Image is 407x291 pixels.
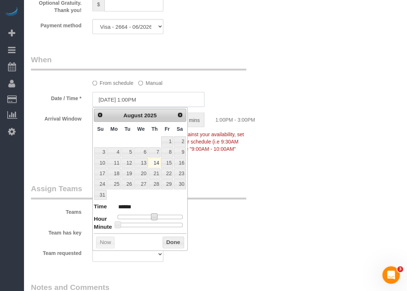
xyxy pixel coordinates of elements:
[148,158,160,168] a: 14
[144,112,156,118] span: 2025
[124,126,130,132] span: Tuesday
[174,180,186,189] a: 30
[134,158,148,168] a: 13
[94,169,107,178] a: 17
[148,148,160,157] a: 7
[174,137,186,146] a: 2
[134,169,148,178] a: 20
[138,77,162,87] label: Manual
[94,190,107,200] a: 31
[94,223,112,232] dt: Minute
[121,158,133,168] a: 12
[148,180,160,189] a: 28
[151,126,157,132] span: Thursday
[92,92,204,107] input: MM/DD/YYYY HH:MM
[97,112,103,118] span: Prev
[94,148,107,157] a: 3
[25,19,87,29] label: Payment method
[107,148,121,157] a: 4
[94,215,107,224] dt: Hour
[165,126,170,132] span: Friday
[174,169,186,178] a: 23
[177,112,183,118] span: Next
[96,237,115,248] button: Now
[95,110,105,120] a: Prev
[138,81,143,86] input: Manual
[94,158,107,168] a: 10
[161,148,173,157] a: 8
[94,202,107,212] dt: Time
[161,169,173,178] a: 22
[25,92,87,102] label: Date / Time *
[107,158,121,168] a: 11
[92,131,244,159] span: To make this booking count against your availability, set the Arrival Window to match a spot on y...
[210,113,271,123] div: 1:00PM - 3:00PM
[382,266,400,284] iframe: Intercom live chat
[161,137,173,146] a: 1
[137,126,145,132] span: Wednesday
[148,169,160,178] a: 21
[92,77,133,87] label: From schedule
[4,7,19,17] img: Automaid Logo
[107,169,121,178] a: 18
[94,180,107,189] a: 24
[174,148,186,157] a: 9
[134,148,148,157] a: 6
[25,247,87,257] label: Team requested
[174,158,186,168] a: 16
[175,110,185,120] a: Next
[184,113,204,127] span: mins
[107,180,121,189] a: 25
[163,237,184,248] button: Done
[111,126,118,132] span: Monday
[177,126,183,132] span: Saturday
[121,180,133,189] a: 26
[121,148,133,157] a: 5
[97,126,104,132] span: Sunday
[134,180,148,189] a: 27
[121,169,133,178] a: 19
[397,266,403,272] span: 3
[25,206,87,216] label: Teams
[25,227,87,236] label: Team has key
[92,81,97,86] input: From schedule
[123,112,143,118] span: August
[31,54,246,71] legend: When
[161,180,173,189] a: 29
[25,113,87,122] label: Arrival Window
[161,158,173,168] a: 15
[31,183,246,200] legend: Assign Teams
